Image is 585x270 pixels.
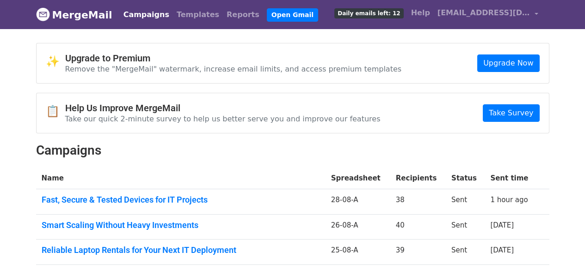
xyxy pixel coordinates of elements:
[490,221,514,229] a: [DATE]
[390,240,446,265] td: 39
[173,6,223,24] a: Templates
[483,104,539,122] a: Take Survey
[42,245,320,255] a: Reliable Laptop Rentals for Your Next IT Deployment
[446,240,485,265] td: Sent
[36,7,50,21] img: MergeMail logo
[437,7,530,18] span: [EMAIL_ADDRESS][DOMAIN_NAME]
[46,55,65,68] span: ✨
[120,6,173,24] a: Campaigns
[65,102,381,114] h4: Help Us Improve MergeMail
[65,53,402,64] h4: Upgrade to Premium
[334,8,403,18] span: Daily emails left: 12
[42,195,320,205] a: Fast, Secure & Tested Devices for IT Projects
[490,196,528,204] a: 1 hour ago
[42,220,320,230] a: Smart Scaling Without Heavy Investments
[65,64,402,74] p: Remove the "MergeMail" watermark, increase email limits, and access premium templates
[267,8,318,22] a: Open Gmail
[36,168,326,189] th: Name
[490,246,514,254] a: [DATE]
[223,6,263,24] a: Reports
[326,214,390,240] td: 26-08-A
[36,143,549,158] h2: Campaigns
[485,168,537,189] th: Sent time
[407,4,434,22] a: Help
[446,214,485,240] td: Sent
[46,105,65,118] span: 📋
[390,168,446,189] th: Recipients
[446,168,485,189] th: Status
[326,189,390,215] td: 28-08-A
[446,189,485,215] td: Sent
[390,189,446,215] td: 38
[390,214,446,240] td: 40
[434,4,542,25] a: [EMAIL_ADDRESS][DOMAIN_NAME]
[326,168,390,189] th: Spreadsheet
[36,5,112,24] a: MergeMail
[331,4,407,22] a: Daily emails left: 12
[326,240,390,265] td: 25-08-A
[477,54,539,72] a: Upgrade Now
[65,114,381,124] p: Take our quick 2-minute survey to help us better serve you and improve our features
